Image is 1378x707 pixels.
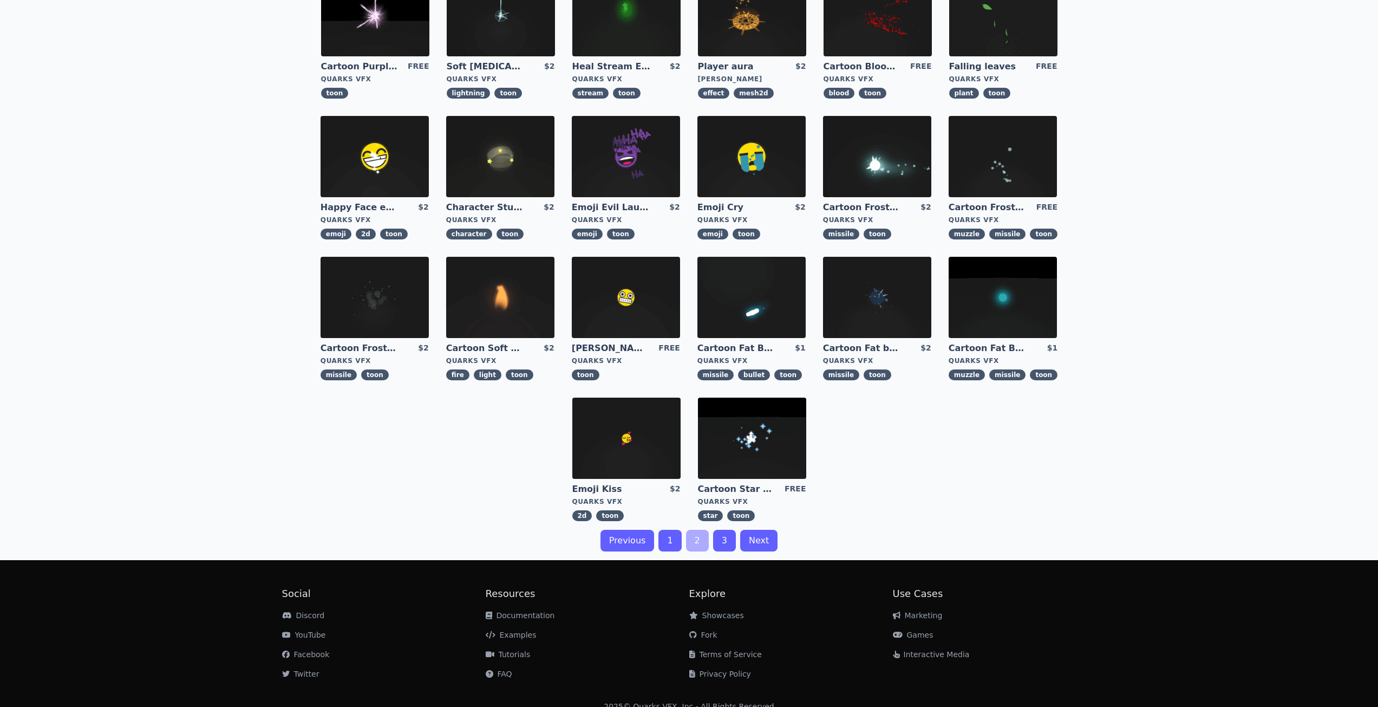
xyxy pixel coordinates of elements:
div: [PERSON_NAME] [698,75,806,83]
span: toon [596,510,624,521]
span: light [474,369,501,380]
span: bullet [738,369,770,380]
img: imgAlt [697,116,806,197]
a: Interactive Media [893,650,970,659]
span: toon [864,369,891,380]
div: Quarks VFX [697,216,806,224]
a: Cartoon Frost Missile Explosion [321,342,399,354]
a: Tutorials [486,650,531,659]
span: character [446,229,492,239]
span: toon [321,88,349,99]
a: Character Stun Effect [446,202,524,213]
div: $1 [795,342,805,354]
span: stream [572,88,609,99]
div: FREE [408,61,429,73]
span: mesh2d [734,88,773,99]
div: Quarks VFX [949,356,1057,365]
span: missile [989,229,1026,239]
a: Discord [282,611,325,620]
span: toon [864,229,891,239]
div: $2 [544,342,554,354]
span: toon [506,369,533,380]
div: FREE [910,61,931,73]
a: Cartoon Soft CandleLight [446,342,524,354]
h2: Social [282,586,486,601]
a: Cartoon Fat bullet explosion [823,342,901,354]
a: Cartoon Fat Bullet Muzzle Flash [949,342,1027,354]
span: toon [983,88,1011,99]
a: Privacy Policy [689,670,751,678]
span: toon [613,88,641,99]
a: Documentation [486,611,555,620]
h2: Use Cases [893,586,1096,601]
span: emoji [697,229,728,239]
span: toon [1030,229,1057,239]
a: Heal Stream Effect [572,61,650,73]
a: 2 [686,530,709,552]
img: imgAlt [949,116,1057,197]
a: Falling leaves [949,61,1027,73]
div: $2 [795,61,806,73]
div: Quarks VFX [446,216,554,224]
span: muzzle [949,229,985,239]
h2: Resources [486,586,689,601]
img: imgAlt [572,116,680,197]
img: imgAlt [698,398,806,479]
a: Soft [MEDICAL_DATA] [447,61,525,73]
a: Emoji Kiss [572,483,650,495]
a: Terms of Service [689,650,762,659]
span: emoji [572,229,603,239]
h2: Explore [689,586,893,601]
div: Quarks VFX [572,216,680,224]
span: missile [321,369,357,380]
div: FREE [1036,202,1057,213]
img: imgAlt [321,116,429,197]
div: Quarks VFX [572,356,680,365]
span: toon [607,229,635,239]
div: Quarks VFX [824,75,932,83]
a: Emoji Evil Laugh [572,202,650,213]
div: $1 [1047,342,1057,354]
div: Quarks VFX [321,216,429,224]
a: FAQ [486,670,512,678]
div: $2 [670,61,680,73]
a: Happy Face emoji [321,202,399,213]
div: $2 [670,483,680,495]
span: toon [727,510,755,521]
a: Examples [486,631,537,639]
span: fire [446,369,469,380]
span: toon [572,369,599,380]
img: imgAlt [823,257,931,338]
span: missile [989,369,1026,380]
span: toon [774,369,802,380]
span: toon [494,88,522,99]
a: Facebook [282,650,330,659]
a: Fork [689,631,717,639]
a: Player aura [698,61,776,73]
a: 1 [658,530,681,552]
a: 3 [713,530,736,552]
span: toon [380,229,408,239]
a: Twitter [282,670,319,678]
img: imgAlt [697,257,806,338]
span: missile [823,369,859,380]
a: YouTube [282,631,326,639]
div: Quarks VFX [949,75,1057,83]
img: imgAlt [823,116,931,197]
div: FREE [1036,61,1057,73]
span: missile [823,229,859,239]
a: [PERSON_NAME] [572,342,650,354]
img: imgAlt [949,257,1057,338]
div: Quarks VFX [698,497,806,506]
img: imgAlt [321,257,429,338]
span: lightning [447,88,491,99]
a: Next [740,530,778,552]
div: $2 [920,202,931,213]
a: Marketing [893,611,943,620]
div: $2 [920,342,931,354]
div: FREE [658,342,680,354]
a: Cartoon Blood Splash [824,61,902,73]
div: Quarks VFX [572,497,681,506]
div: Quarks VFX [823,216,931,224]
div: Quarks VFX [697,356,806,365]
